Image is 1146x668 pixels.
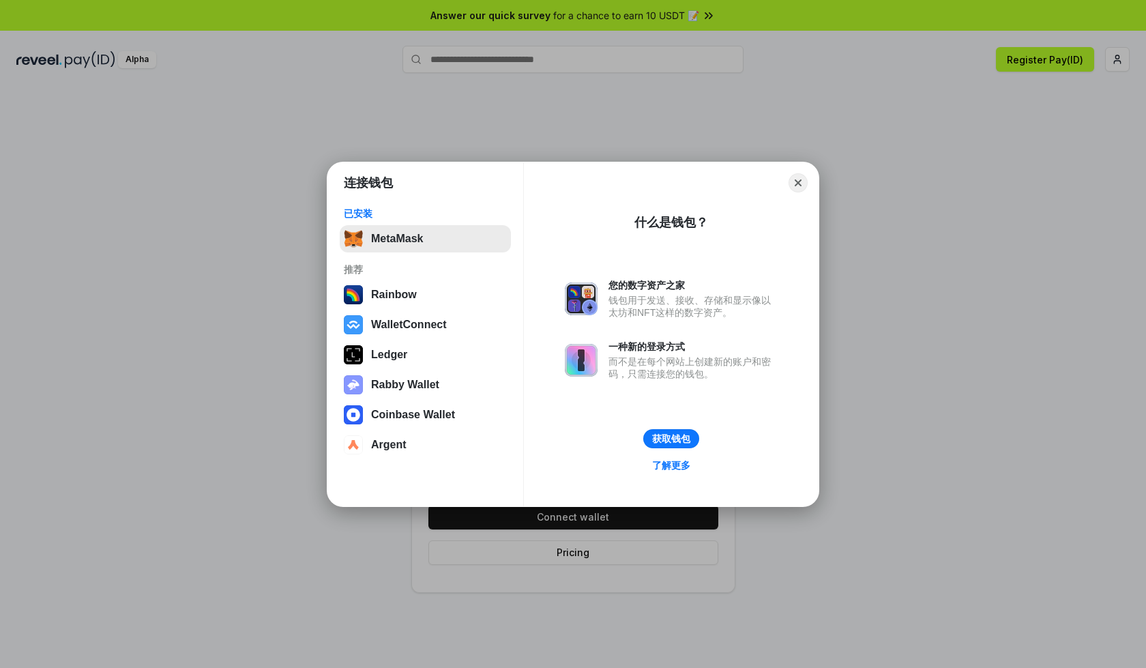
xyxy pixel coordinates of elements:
[344,263,507,276] div: 推荐
[371,349,407,361] div: Ledger
[371,379,439,391] div: Rabby Wallet
[644,456,699,474] a: 了解更多
[340,341,511,368] button: Ledger
[608,279,778,291] div: 您的数字资产之家
[634,214,708,231] div: 什么是钱包？
[340,401,511,429] button: Coinbase Wallet
[340,225,511,252] button: MetaMask
[344,405,363,424] img: svg+xml,%3Csvg%20width%3D%2228%22%20height%3D%2228%22%20viewBox%3D%220%200%2028%2028%22%20fill%3D...
[344,175,393,191] h1: 连接钱包
[608,355,778,380] div: 而不是在每个网站上创建新的账户和密码，只需连接您的钱包。
[652,459,690,471] div: 了解更多
[371,233,423,245] div: MetaMask
[565,282,598,315] img: svg+xml,%3Csvg%20xmlns%3D%22http%3A%2F%2Fwww.w3.org%2F2000%2Fsvg%22%20fill%3D%22none%22%20viewBox...
[608,340,778,353] div: 一种新的登录方式
[344,285,363,304] img: svg+xml,%3Csvg%20width%3D%22120%22%20height%3D%22120%22%20viewBox%3D%220%200%20120%20120%22%20fil...
[340,311,511,338] button: WalletConnect
[608,294,778,319] div: 钱包用于发送、接收、存储和显示像以太坊和NFT这样的数字资产。
[344,315,363,334] img: svg+xml,%3Csvg%20width%3D%2228%22%20height%3D%2228%22%20viewBox%3D%220%200%2028%2028%22%20fill%3D...
[565,344,598,377] img: svg+xml,%3Csvg%20xmlns%3D%22http%3A%2F%2Fwww.w3.org%2F2000%2Fsvg%22%20fill%3D%22none%22%20viewBox...
[340,371,511,398] button: Rabby Wallet
[371,289,417,301] div: Rainbow
[371,319,447,331] div: WalletConnect
[340,281,511,308] button: Rainbow
[371,409,455,421] div: Coinbase Wallet
[789,173,808,192] button: Close
[344,207,507,220] div: 已安装
[344,435,363,454] img: svg+xml,%3Csvg%20width%3D%2228%22%20height%3D%2228%22%20viewBox%3D%220%200%2028%2028%22%20fill%3D...
[371,439,407,451] div: Argent
[344,345,363,364] img: svg+xml,%3Csvg%20xmlns%3D%22http%3A%2F%2Fwww.w3.org%2F2000%2Fsvg%22%20width%3D%2228%22%20height%3...
[344,229,363,248] img: svg+xml,%3Csvg%20fill%3D%22none%22%20height%3D%2233%22%20viewBox%3D%220%200%2035%2033%22%20width%...
[652,433,690,445] div: 获取钱包
[643,429,699,448] button: 获取钱包
[344,375,363,394] img: svg+xml,%3Csvg%20xmlns%3D%22http%3A%2F%2Fwww.w3.org%2F2000%2Fsvg%22%20fill%3D%22none%22%20viewBox...
[340,431,511,459] button: Argent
